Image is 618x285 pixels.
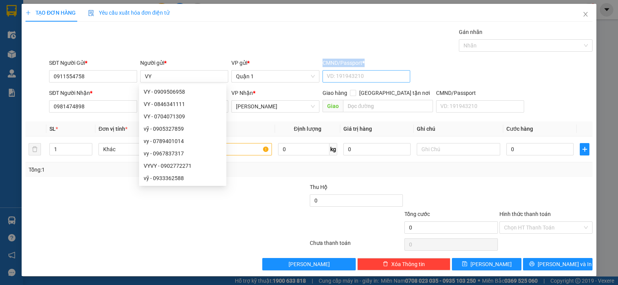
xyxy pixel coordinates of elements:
[144,162,222,170] div: VYVY - 0902772271
[144,137,222,145] div: vy - 0789401014
[231,59,319,67] div: VP gửi
[25,10,76,16] span: TẠO ĐƠN HÀNG
[144,88,222,96] div: VY - 0909506958
[236,71,315,82] span: Quận 1
[139,160,226,172] div: VYVY - 0902772271
[139,98,226,110] div: VY - 0846341111
[452,258,521,270] button: save[PERSON_NAME]
[294,126,321,132] span: Định lượng
[262,258,355,270] button: [PERSON_NAME]
[462,261,467,267] span: save
[436,89,524,97] div: CMND/Passport
[575,4,596,25] button: Close
[29,165,239,174] div: Tổng: 1
[144,125,222,133] div: vỹ - 0905327859
[470,260,512,268] span: [PERSON_NAME]
[323,59,411,67] div: CMND/Passport
[580,146,589,152] span: plus
[506,126,533,132] span: Cước hàng
[523,258,593,270] button: printer[PERSON_NAME] và In
[10,50,28,86] b: Trà Lan Viên
[65,37,106,46] li: (c) 2017
[144,174,222,182] div: vỹ - 0933362588
[29,143,41,155] button: delete
[391,260,425,268] span: Xóa Thông tin
[231,90,253,96] span: VP Nhận
[49,89,137,97] div: SĐT Người Nhận
[88,10,94,16] img: icon
[48,11,76,88] b: Trà Lan Viên - Gửi khách hàng
[356,89,433,97] span: [GEOGRAPHIC_DATA] tận nơi
[404,211,430,217] span: Tổng cước
[103,143,177,155] span: Khác
[84,10,102,28] img: logo.jpg
[144,149,222,158] div: vy - 0967837317
[357,258,450,270] button: deleteXóa Thông tin
[417,143,500,155] input: Ghi Chú
[323,90,347,96] span: Giao hàng
[529,261,535,267] span: printer
[499,211,551,217] label: Hình thức thanh toán
[140,59,228,67] div: Người gửi
[343,100,433,112] input: Dọc đường
[139,110,226,123] div: VY - 0704071309
[343,126,372,132] span: Giá trị hàng
[289,260,330,268] span: [PERSON_NAME]
[383,261,388,267] span: delete
[236,101,315,112] span: Lê Hồng Phong
[309,239,404,252] div: Chưa thanh toán
[139,135,226,147] div: vy - 0789401014
[139,86,226,98] div: VY - 0909506958
[343,143,411,155] input: 0
[139,172,226,184] div: vỹ - 0933362588
[580,143,589,155] button: plus
[323,100,343,112] span: Giao
[144,100,222,108] div: VY - 0846341111
[310,184,328,190] span: Thu Hộ
[188,143,272,155] input: VD: Bàn, Ghế
[88,10,170,16] span: Yêu cầu xuất hóa đơn điện tử
[65,29,106,35] b: [DOMAIN_NAME]
[49,59,137,67] div: SĐT Người Gửi
[49,126,56,132] span: SL
[414,121,503,137] th: Ghi chú
[25,10,31,15] span: plus
[582,11,589,17] span: close
[459,29,482,35] label: Gán nhãn
[98,126,127,132] span: Đơn vị tính
[538,260,592,268] span: [PERSON_NAME] và In
[139,147,226,160] div: vy - 0967837317
[139,123,226,135] div: vỹ - 0905327859
[144,112,222,121] div: VY - 0704071309
[329,143,337,155] span: kg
